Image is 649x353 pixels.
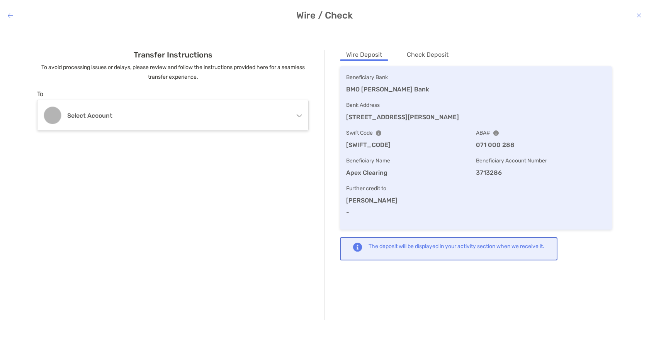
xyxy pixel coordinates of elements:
[376,130,381,136] img: Info Icon
[346,168,476,177] p: Apex Clearing
[401,50,455,60] li: Check Deposit
[346,84,606,94] p: BMO [PERSON_NAME] Bank
[37,62,309,82] p: To avoid processing issues or delays, please review and follow the instructions provided here for...
[369,243,544,250] div: The deposit will be displayed in your activity section when we receive it.
[353,243,362,252] img: Notification icon
[346,112,606,122] p: [STREET_ADDRESS][PERSON_NAME]
[476,168,606,177] p: 3713286
[346,100,606,110] p: Bank Address
[346,156,476,166] p: Beneficiary Name
[37,50,309,59] h4: Transfer Instructions
[37,90,43,98] label: To
[346,208,606,217] p: -
[346,128,476,138] p: Swift Code
[476,156,606,166] p: Beneficiary Account Number
[346,73,606,82] p: Beneficiary Bank
[476,140,606,150] p: 071 000 288
[340,50,388,60] li: Wire Deposit
[67,112,280,119] h4: Select account
[346,184,606,193] p: Further credit to
[346,196,606,205] p: [PERSON_NAME]
[493,130,499,136] img: Info Icon
[346,140,476,150] p: [SWIFT_CODE]
[476,128,606,138] p: ABA#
